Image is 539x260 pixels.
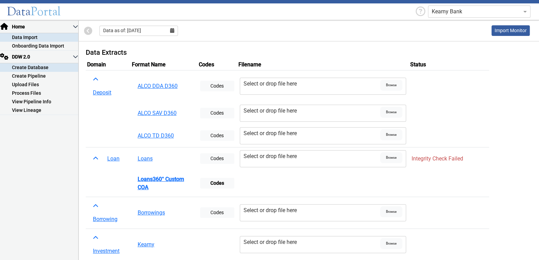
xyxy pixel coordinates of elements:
[244,206,380,214] div: Select or drop file here
[380,152,402,163] span: Browse
[88,245,124,258] button: Investment
[244,107,380,115] div: Select or drop file here
[200,130,234,141] button: Codes
[413,5,428,18] div: Help
[210,180,224,186] b: Codes
[197,59,237,70] th: Codes
[200,153,234,164] button: Codes
[409,59,489,70] th: Status
[88,213,122,226] button: Borrowing
[133,238,195,251] button: Kearny
[244,80,380,88] div: Select or drop file here
[133,80,195,93] button: ALCO DDA D360
[133,107,195,120] button: ALCO SAV D360
[380,107,402,118] span: Browse
[237,59,409,70] th: Filename
[133,206,195,219] button: Borrowings
[200,108,234,118] button: Codes
[31,4,61,19] span: Portal
[133,173,195,194] button: Loans360° Custom COA
[133,129,195,142] button: ALCO TD D360
[200,81,234,91] button: Codes
[138,175,190,192] b: Loans360° Custom COA
[380,206,402,217] span: Browse
[7,4,31,19] span: Data
[86,48,532,56] h5: Data Extracts
[244,238,380,246] div: Select or drop file here
[380,129,402,140] span: Browse
[103,27,141,34] span: Data as of: [DATE]
[380,238,402,249] span: Browse
[200,207,234,218] button: Codes
[244,129,380,138] div: Select or drop file here
[11,53,73,61] span: DDW 2.0
[130,59,197,70] th: Format Name
[412,155,463,162] span: Integrity Check Failed
[244,152,380,160] div: Select or drop file here
[428,5,530,18] ng-select: Kearny Bank
[103,152,124,165] button: Loan
[11,23,73,30] span: Home
[492,25,530,36] a: This is available for Darling Employees only
[88,86,116,99] button: Deposit
[133,152,195,165] button: Loans
[86,59,130,70] th: Domain
[380,80,402,91] span: Browse
[200,178,234,188] button: Codes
